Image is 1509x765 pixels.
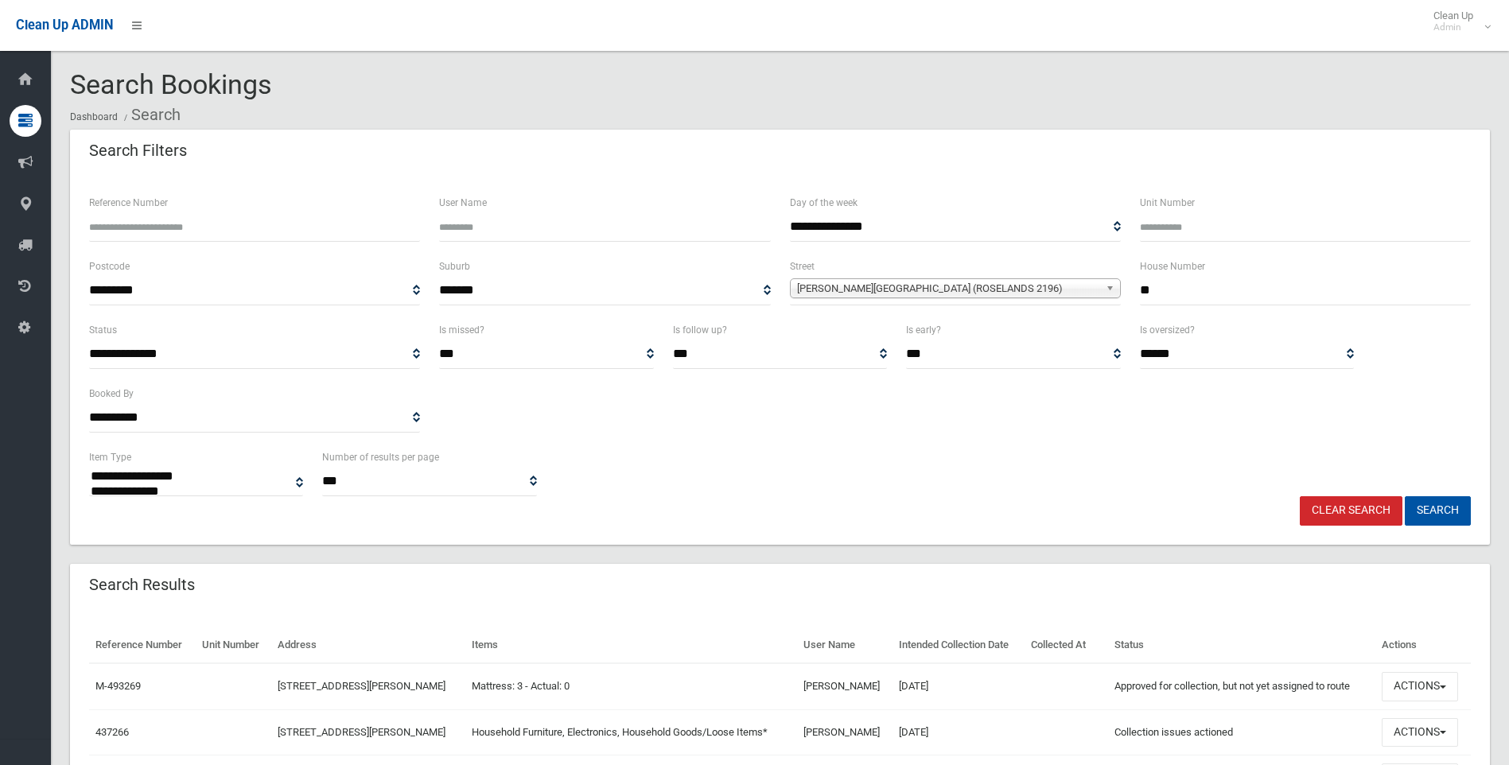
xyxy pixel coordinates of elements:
[439,258,470,275] label: Suburb
[89,449,131,466] label: Item Type
[1405,496,1471,526] button: Search
[797,663,893,709] td: [PERSON_NAME]
[1108,709,1375,755] td: Collection issues actioned
[271,627,465,663] th: Address
[70,569,214,600] header: Search Results
[893,709,1025,755] td: [DATE]
[465,709,797,755] td: Household Furniture, Electronics, Household Goods/Loose Items*
[1382,718,1458,748] button: Actions
[196,627,271,663] th: Unit Number
[70,68,272,100] span: Search Bookings
[1433,21,1473,33] small: Admin
[1140,194,1195,212] label: Unit Number
[1375,627,1471,663] th: Actions
[1300,496,1402,526] a: Clear Search
[465,627,797,663] th: Items
[893,627,1025,663] th: Intended Collection Date
[1140,258,1205,275] label: House Number
[906,321,941,339] label: Is early?
[89,385,134,402] label: Booked By
[1108,663,1375,709] td: Approved for collection, but not yet assigned to route
[89,321,117,339] label: Status
[790,194,858,212] label: Day of the week
[278,726,445,738] a: [STREET_ADDRESS][PERSON_NAME]
[797,709,893,755] td: [PERSON_NAME]
[673,321,727,339] label: Is follow up?
[790,258,815,275] label: Street
[89,258,130,275] label: Postcode
[89,194,168,212] label: Reference Number
[1382,672,1458,701] button: Actions
[1108,627,1375,663] th: Status
[439,321,484,339] label: Is missed?
[1140,321,1195,339] label: Is oversized?
[89,627,196,663] th: Reference Number
[95,726,129,738] a: 437266
[1425,10,1489,33] span: Clean Up
[120,100,181,130] li: Search
[893,663,1025,709] td: [DATE]
[322,449,439,466] label: Number of results per page
[70,135,206,166] header: Search Filters
[797,627,893,663] th: User Name
[797,279,1099,298] span: [PERSON_NAME][GEOGRAPHIC_DATA] (ROSELANDS 2196)
[16,17,113,33] span: Clean Up ADMIN
[95,680,141,692] a: M-493269
[439,194,487,212] label: User Name
[278,680,445,692] a: [STREET_ADDRESS][PERSON_NAME]
[465,663,797,709] td: Mattress: 3 - Actual: 0
[70,111,118,122] a: Dashboard
[1025,627,1108,663] th: Collected At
